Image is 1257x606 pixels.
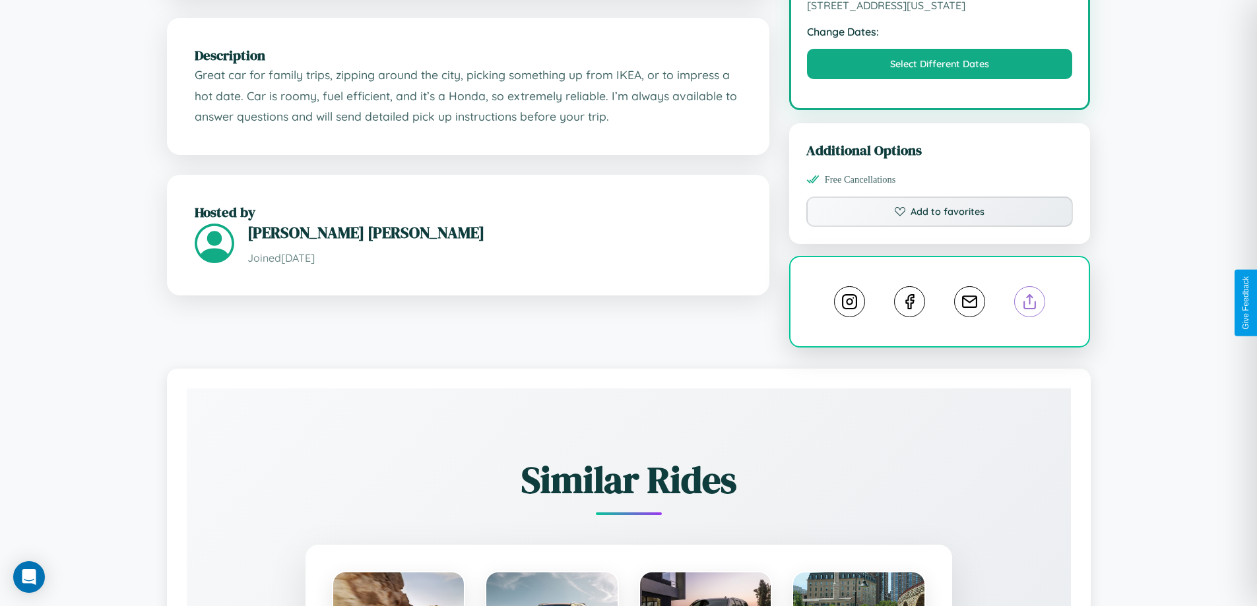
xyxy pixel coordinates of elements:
[825,174,896,185] span: Free Cancellations
[195,65,742,127] p: Great car for family trips, zipping around the city, picking something up from IKEA, or to impres...
[247,249,742,268] p: Joined [DATE]
[806,197,1074,227] button: Add to favorites
[233,454,1025,505] h2: Similar Rides
[195,202,742,222] h2: Hosted by
[806,140,1074,160] h3: Additional Options
[807,49,1073,79] button: Select Different Dates
[807,25,1073,38] strong: Change Dates:
[13,561,45,593] div: Open Intercom Messenger
[195,45,742,65] h2: Description
[1241,276,1250,330] div: Give Feedback
[247,222,742,243] h3: [PERSON_NAME] [PERSON_NAME]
